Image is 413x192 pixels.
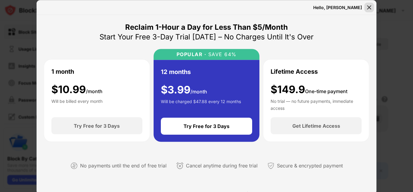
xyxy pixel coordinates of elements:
div: Get Lifetime Access [292,123,340,129]
div: Lifetime Access [271,67,318,76]
div: $ 10.99 [51,83,102,96]
div: 1 month [51,67,74,76]
div: SAVE 64% [206,51,237,57]
div: Try Free for 3 Days [74,123,120,129]
div: Reclaim 1-Hour a Day for Less Than $5/Month [125,22,288,32]
div: No payments until the end of free trial [80,161,167,170]
span: /month [86,88,102,94]
div: Will be charged $47.88 every 12 months [161,98,241,110]
div: Hello, [PERSON_NAME] [313,5,362,10]
img: cancel-anytime [176,162,184,169]
div: POPULAR · [177,51,207,57]
span: One-time payment [305,88,347,94]
div: Will be billed every month [51,98,102,110]
span: /month [190,88,207,94]
div: Secure & encrypted payment [277,161,343,170]
div: $149.9 [271,83,347,96]
div: $ 3.99 [161,83,207,96]
div: Try Free for 3 Days [184,123,229,129]
img: not-paying [70,162,78,169]
img: secured-payment [267,162,275,169]
div: Start Your Free 3-Day Trial [DATE] – No Charges Until It's Over [99,32,314,42]
div: Cancel anytime during free trial [186,161,258,170]
div: No trial — no future payments, immediate access [271,98,362,110]
div: 12 months [161,67,191,76]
